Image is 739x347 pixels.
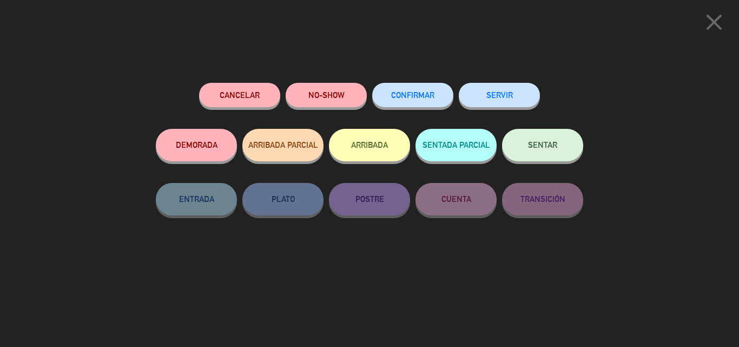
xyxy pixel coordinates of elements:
[415,129,497,161] button: SENTADA PARCIAL
[502,129,583,161] button: SENTAR
[199,83,280,107] button: Cancelar
[701,9,728,36] i: close
[415,183,497,215] button: CUENTA
[248,140,318,149] span: ARRIBADA PARCIAL
[391,90,434,100] span: CONFIRMAR
[329,183,410,215] button: POSTRE
[528,140,557,149] span: SENTAR
[156,129,237,161] button: DEMORADA
[329,129,410,161] button: ARRIBADA
[459,83,540,107] button: SERVIR
[286,83,367,107] button: NO-SHOW
[242,183,324,215] button: PLATO
[156,183,237,215] button: ENTRADA
[242,129,324,161] button: ARRIBADA PARCIAL
[372,83,453,107] button: CONFIRMAR
[697,8,731,40] button: close
[502,183,583,215] button: TRANSICIÓN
